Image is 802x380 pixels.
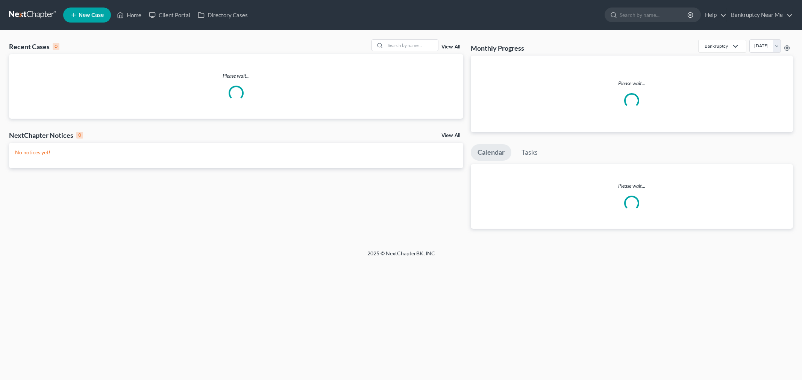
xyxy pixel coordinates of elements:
[187,250,616,263] div: 2025 © NextChapterBK, INC
[113,8,145,22] a: Home
[441,44,460,50] a: View All
[9,72,463,80] p: Please wait...
[471,44,524,53] h3: Monthly Progress
[477,80,787,87] p: Please wait...
[76,132,83,139] div: 0
[701,8,726,22] a: Help
[9,131,83,140] div: NextChapter Notices
[15,149,457,156] p: No notices yet!
[441,133,460,138] a: View All
[705,43,728,49] div: Bankruptcy
[9,42,59,51] div: Recent Cases
[620,8,688,22] input: Search by name...
[145,8,194,22] a: Client Portal
[727,8,793,22] a: Bankruptcy Near Me
[515,144,544,161] a: Tasks
[79,12,104,18] span: New Case
[385,40,438,51] input: Search by name...
[471,182,793,190] p: Please wait...
[471,144,511,161] a: Calendar
[194,8,252,22] a: Directory Cases
[53,43,59,50] div: 0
